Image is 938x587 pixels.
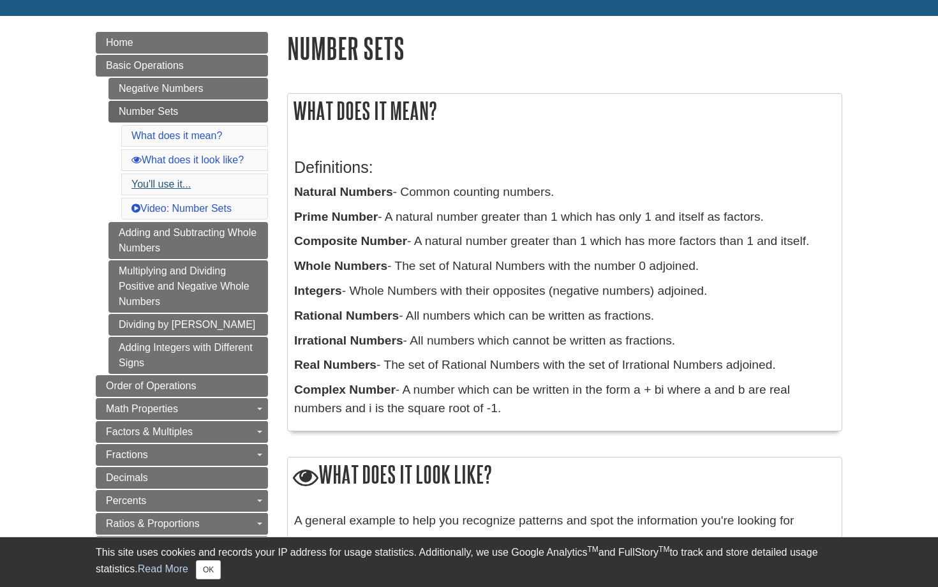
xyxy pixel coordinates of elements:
b: Irrational Numbers [294,334,403,347]
b: Complex Number [294,383,396,396]
a: Fractions [96,444,268,466]
b: Whole Numbers [294,259,387,272]
div: This site uses cookies and records your IP address for usage statistics. Additionally, we use Goo... [96,545,842,579]
span: Math Properties [106,403,178,414]
a: Read More [138,563,188,574]
b: Natural Numbers [294,185,393,198]
p: - A natural number greater than 1 which has only 1 and itself as factors. [294,208,835,227]
b: Rational Numbers [294,309,399,322]
p: - Whole Numbers with their opposites (negative numbers) adjoined. [294,282,835,301]
b: Integers [294,284,342,297]
a: Dividing by [PERSON_NAME] [108,314,268,336]
h3: Definitions: [294,158,835,177]
button: Close [196,560,221,579]
b: Prime Number [294,210,378,223]
a: Basic Operations [96,55,268,77]
span: Factors & Multiples [106,426,193,437]
p: - A number which can be written in the form a + bi where a and b are real numbers and i is the sq... [294,381,835,418]
h2: What does it look like? [288,457,842,494]
span: Home [106,37,133,48]
a: Percents [96,490,268,512]
a: Decimals [96,467,268,489]
span: Order of Operations [106,380,196,391]
sup: TM [587,545,598,554]
p: - All numbers which cannot be written as fractions. [294,332,835,350]
a: Video: Number Sets [131,203,232,214]
a: Adding and Subtracting Whole Numbers [108,222,268,259]
a: You'll use it... [131,179,191,189]
a: What does it look like? [131,154,244,165]
h1: Number Sets [287,32,842,64]
a: Adding Integers with Different Signs [108,337,268,374]
a: Number Sets [108,101,268,123]
a: Order of Operations [96,375,268,397]
a: Home [96,32,268,54]
p: A general example to help you recognize patterns and spot the information you're looking for [294,512,835,530]
p: - Common counting numbers. [294,183,835,202]
b: Composite Number [294,234,407,248]
span: Fractions [106,449,148,460]
a: Negative Numbers [108,78,268,100]
h2: What does it mean? [288,94,842,128]
p: - The set of Rational Numbers with the set of Irrational Numbers adjoined. [294,356,835,375]
a: What does it mean? [131,130,222,141]
span: Basic Operations [106,60,184,71]
p: - All numbers which can be written as fractions. [294,307,835,325]
p: - The set of Natural Numbers with the number 0 adjoined. [294,257,835,276]
a: Ratios & Proportions [96,513,268,535]
a: Math Properties [96,398,268,420]
span: Percents [106,495,146,506]
a: Multiplying and Dividing Positive and Negative Whole Numbers [108,260,268,313]
span: Ratios & Proportions [106,518,200,529]
sup: TM [659,545,669,554]
p: - A natural number greater than 1 which has more factors than 1 and itself. [294,232,835,251]
b: Real Numbers [294,358,376,371]
span: Decimals [106,472,148,483]
a: Exponents [96,536,268,558]
a: Factors & Multiples [96,421,268,443]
